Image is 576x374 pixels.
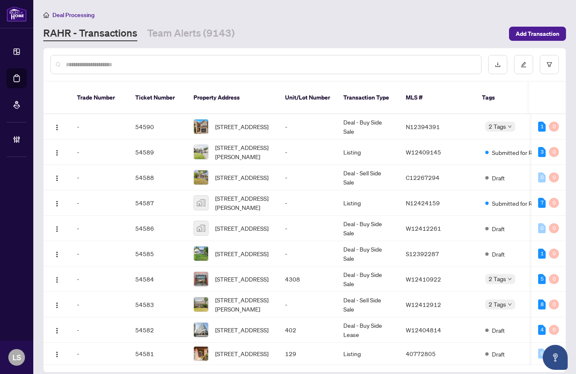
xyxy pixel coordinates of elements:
span: Draft [492,349,505,359]
a: RAHR - Transactions [43,26,137,41]
img: thumbnail-img [194,272,208,286]
th: Unit/Lot Number [278,82,337,114]
td: - [70,343,129,365]
div: 0 [549,147,559,157]
span: Draft [492,173,505,182]
td: 54582 [129,317,187,343]
th: Property Address [187,82,278,114]
img: Logo [54,302,60,309]
div: 0 [538,349,546,359]
td: - [278,292,337,317]
span: N12424159 [406,199,440,207]
span: C12267294 [406,174,439,181]
div: 1 [538,249,546,259]
button: Open asap [543,345,568,370]
span: 2 Tags [489,122,506,131]
button: Logo [50,222,64,235]
img: Logo [54,175,60,182]
th: Trade Number [70,82,129,114]
td: Deal - Buy Side Lease [337,317,399,343]
div: 0 [549,299,559,309]
span: W12412261 [406,224,441,232]
span: Submitted for Review [492,199,546,208]
span: W12404814 [406,326,441,334]
td: Listing [337,343,399,365]
td: - [70,190,129,216]
button: Logo [50,298,64,311]
div: 5 [538,274,546,284]
span: Draft [492,249,505,259]
span: [STREET_ADDRESS] [215,249,268,258]
div: 0 [549,274,559,284]
th: Ticket Number [129,82,187,114]
td: - [70,114,129,140]
button: Add Transaction [509,27,566,41]
div: 0 [549,172,559,182]
span: Add Transaction [516,27,559,40]
div: 0 [538,223,546,233]
button: Logo [50,272,64,286]
td: 54587 [129,190,187,216]
button: Logo [50,171,64,184]
th: Transaction Type [337,82,399,114]
div: 1 [538,122,546,132]
td: Deal - Buy Side Sale [337,216,399,241]
img: thumbnail-img [194,221,208,235]
img: thumbnail-img [194,323,208,337]
td: 54584 [129,267,187,292]
div: 8 [538,299,546,309]
span: down [508,125,512,129]
span: W12410922 [406,275,441,283]
span: W12412912 [406,301,441,308]
td: Deal - Sell Side Sale [337,292,399,317]
span: Draft [492,326,505,335]
span: home [43,12,49,18]
span: edit [521,62,526,67]
img: logo [7,6,27,22]
td: - [70,292,129,317]
button: download [488,55,507,74]
span: down [508,277,512,281]
img: thumbnail-img [194,196,208,210]
span: [STREET_ADDRESS] [215,325,268,334]
td: 4308 [278,267,337,292]
span: [STREET_ADDRESS] [215,173,268,182]
span: download [495,62,501,67]
img: Logo [54,327,60,334]
span: 2 Tags [489,299,506,309]
span: [STREET_ADDRESS][PERSON_NAME] [215,194,272,212]
span: Deal Processing [52,11,94,19]
img: Logo [54,226,60,232]
span: 2 Tags [489,274,506,284]
button: Logo [50,247,64,260]
td: 54581 [129,343,187,365]
img: Logo [54,251,60,258]
span: down [508,302,512,307]
td: - [70,165,129,190]
span: [STREET_ADDRESS] [215,224,268,233]
td: Deal - Buy Side Sale [337,114,399,140]
span: Submitted for Review [492,148,546,157]
span: W12409145 [406,148,441,156]
span: [STREET_ADDRESS][PERSON_NAME] [215,295,272,314]
th: MLS # [399,82,475,114]
td: - [70,140,129,165]
div: 4 [538,325,546,335]
div: 0 [549,325,559,335]
td: - [278,114,337,140]
td: - [278,140,337,165]
td: 54585 [129,241,187,267]
div: 3 [538,147,546,157]
td: - [278,190,337,216]
img: thumbnail-img [194,170,208,185]
td: - [278,241,337,267]
button: edit [514,55,533,74]
span: LS [12,352,21,363]
td: - [70,317,129,343]
span: [STREET_ADDRESS][PERSON_NAME] [215,143,272,161]
img: thumbnail-img [194,347,208,361]
td: 54586 [129,216,187,241]
td: Listing [337,190,399,216]
th: Tags [475,82,549,114]
div: 0 [549,122,559,132]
